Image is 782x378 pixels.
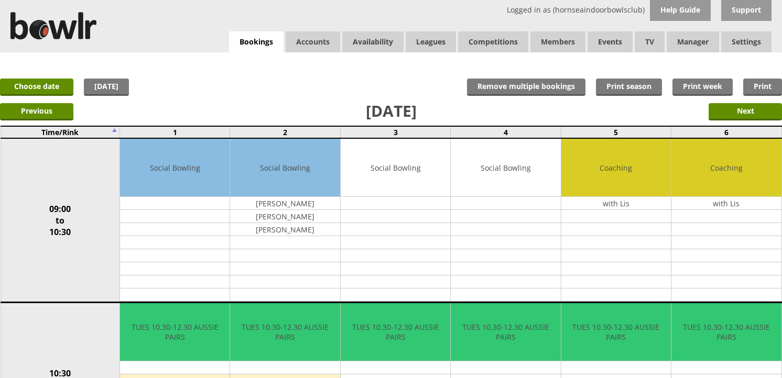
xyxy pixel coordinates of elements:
a: Bookings [229,31,284,53]
input: Next [709,103,782,120]
a: Leagues [406,31,456,52]
td: 6 [671,126,781,138]
td: Social Bowling [451,139,560,197]
td: [PERSON_NAME] [230,197,340,210]
td: TUES 10.30-12.30 AUSSIE PAIRS [671,303,781,361]
td: 09:00 to 10:30 [1,138,120,303]
td: [PERSON_NAME] [230,210,340,223]
a: Competitions [458,31,528,52]
a: Print [743,79,782,96]
td: Time/Rink [1,126,120,138]
a: Availability [342,31,404,52]
td: 4 [451,126,561,138]
span: Members [530,31,585,52]
a: Events [588,31,633,52]
span: TV [635,31,665,52]
a: Print season [596,79,662,96]
td: with Lis [561,197,671,210]
td: Social Bowling [341,139,450,197]
td: TUES 10.30-12.30 AUSSIE PAIRS [120,303,230,361]
td: Coaching [671,139,781,197]
td: TUES 10.30-12.30 AUSSIE PAIRS [230,303,340,361]
td: TUES 10.30-12.30 AUSSIE PAIRS [341,303,450,361]
a: [DATE] [84,79,129,96]
td: 1 [120,126,230,138]
td: [PERSON_NAME] [230,223,340,236]
td: with Lis [671,197,781,210]
span: Settings [721,31,772,52]
input: Remove multiple bookings [467,79,585,96]
td: 2 [230,126,340,138]
td: Coaching [561,139,671,197]
a: Print week [672,79,733,96]
span: Accounts [286,31,340,52]
td: TUES 10.30-12.30 AUSSIE PAIRS [561,303,671,361]
td: TUES 10.30-12.30 AUSSIE PAIRS [451,303,560,361]
td: Social Bowling [230,139,340,197]
td: Social Bowling [120,139,230,197]
td: 3 [340,126,450,138]
td: 5 [561,126,671,138]
span: Manager [667,31,719,52]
